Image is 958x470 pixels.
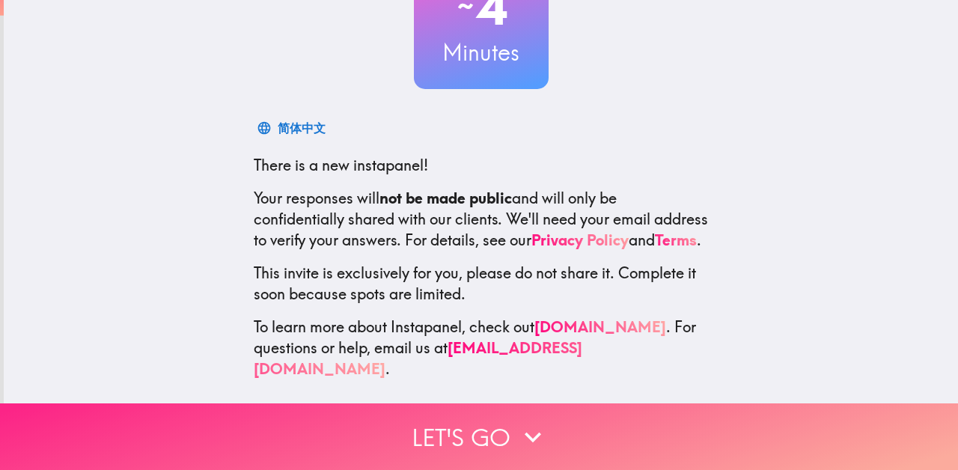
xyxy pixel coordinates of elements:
[254,113,332,143] button: 简体中文
[655,231,697,249] a: Terms
[254,317,709,379] p: To learn more about Instapanel, check out . For questions or help, email us at .
[254,338,582,378] a: [EMAIL_ADDRESS][DOMAIN_NAME]
[414,37,549,68] h3: Minutes
[254,156,428,174] span: There is a new instapanel!
[531,231,629,249] a: Privacy Policy
[379,189,512,207] b: not be made public
[254,188,709,251] p: Your responses will and will only be confidentially shared with our clients. We'll need your emai...
[278,117,326,138] div: 简体中文
[254,263,709,305] p: This invite is exclusively for you, please do not share it. Complete it soon because spots are li...
[534,317,666,336] a: [DOMAIN_NAME]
